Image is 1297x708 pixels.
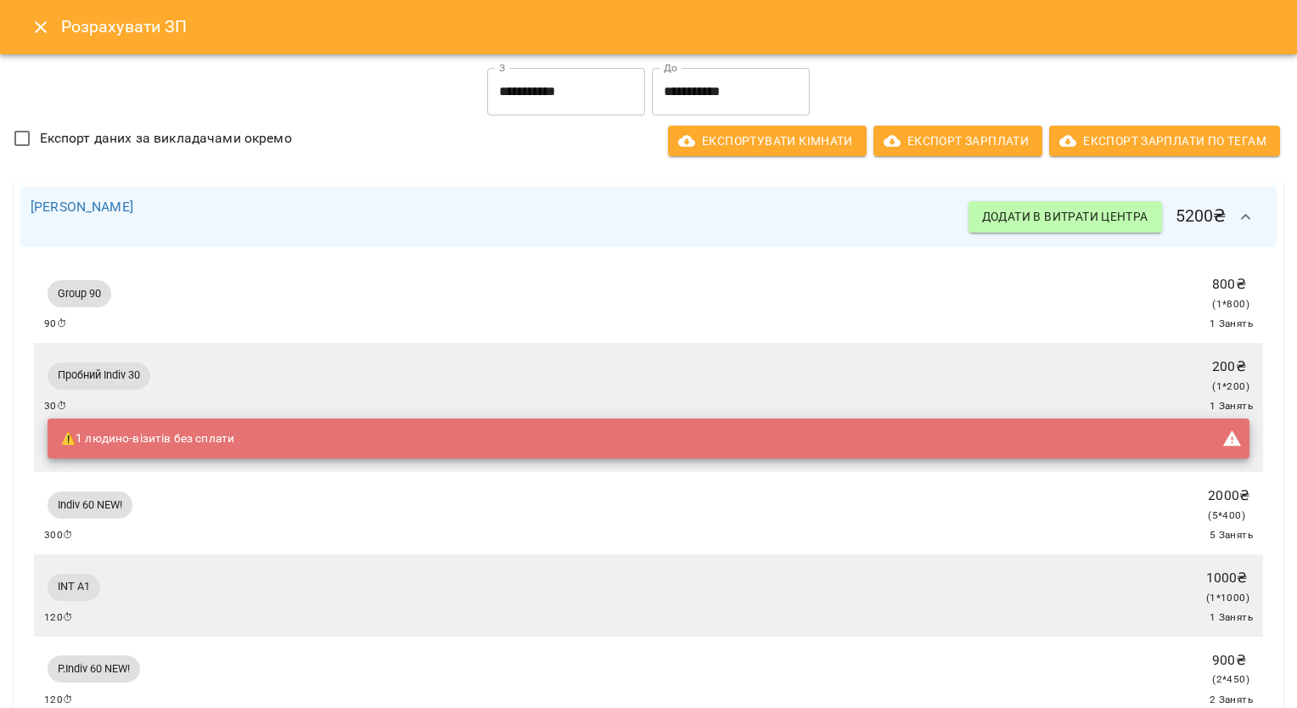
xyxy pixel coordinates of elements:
[31,199,133,215] a: [PERSON_NAME]
[1208,509,1245,521] span: ( 5 * 400 )
[969,197,1266,238] h6: 5200 ₴
[1206,592,1249,604] span: ( 1 * 1000 )
[1212,357,1249,377] p: 200 ₴
[1210,316,1253,333] span: 1 Занять
[1210,610,1253,627] span: 1 Занять
[48,368,150,383] span: Пробний Indiv 30
[48,579,100,594] span: INT A1
[1206,568,1249,588] p: 1000 ₴
[61,424,234,454] div: ⚠️ 1 людино-візитів без сплати
[873,126,1042,156] button: Експорт Зарплати
[44,316,67,333] span: 90 ⏱
[48,286,111,301] span: Group 90
[1210,398,1253,415] span: 1 Занять
[1212,380,1249,392] span: ( 1 * 200 )
[61,14,1277,40] h6: Розрахувати ЗП
[1049,126,1280,156] button: Експорт Зарплати по тегам
[40,128,292,149] span: Експорт даних за викладачами окремо
[48,661,140,677] span: P.Indiv 60 NEW!
[887,131,1029,151] span: Експорт Зарплати
[1212,298,1249,310] span: ( 1 * 800 )
[44,398,67,415] span: 30 ⏱
[1212,673,1249,685] span: ( 2 * 450 )
[44,610,74,627] span: 120 ⏱
[969,201,1162,232] button: Додати в витрати центра
[1210,527,1253,544] span: 5 Занять
[44,527,74,544] span: 300 ⏱
[1208,486,1249,506] p: 2000 ₴
[48,497,132,513] span: Indiv 60 NEW!
[668,126,867,156] button: Експортувати кімнати
[20,7,61,48] button: Close
[1212,274,1249,295] p: 800 ₴
[1212,650,1249,671] p: 900 ₴
[682,131,853,151] span: Експортувати кімнати
[1063,131,1266,151] span: Експорт Зарплати по тегам
[982,206,1148,227] span: Додати в витрати центра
